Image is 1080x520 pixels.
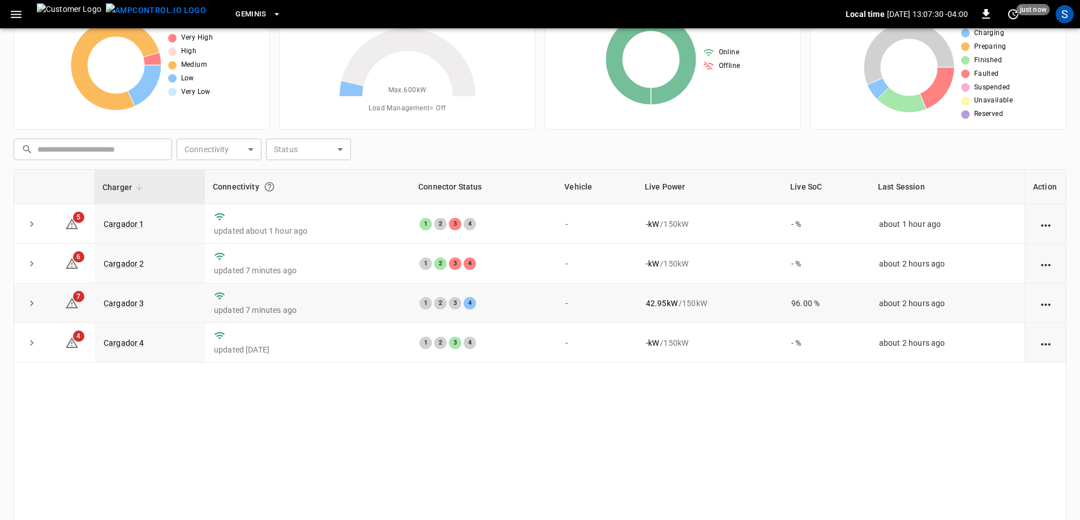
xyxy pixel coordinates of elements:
span: Offline [719,61,740,72]
div: 2 [434,337,447,349]
span: Geminis [235,8,267,21]
div: 1 [419,297,432,310]
div: / 150 kW [646,258,773,269]
span: Suspended [974,82,1010,93]
p: - kW [646,218,659,230]
span: Reserved [974,109,1003,120]
img: ampcontrol.io logo [106,3,206,18]
div: 2 [434,297,447,310]
div: 2 [434,218,447,230]
td: - [556,244,637,283]
span: Charging [974,28,1004,39]
div: 3 [449,337,461,349]
span: 4 [73,330,84,342]
button: Connection between the charger and our software. [259,177,280,197]
p: updated 7 minutes ago [214,304,401,316]
td: - % [782,204,870,244]
p: 42.95 kW [646,298,678,309]
button: expand row [23,334,40,351]
button: expand row [23,216,40,233]
button: expand row [23,295,40,312]
td: about 2 hours ago [870,283,1025,323]
p: - kW [646,337,659,349]
img: Customer Logo [37,3,101,25]
span: Faulted [974,68,999,80]
div: 3 [449,297,461,310]
div: 3 [449,218,461,230]
div: 1 [419,218,432,230]
button: set refresh interval [1004,5,1022,23]
span: Medium [181,59,207,71]
span: Very Low [181,87,211,98]
td: 96.00 % [782,283,870,323]
td: - % [782,323,870,363]
div: 4 [464,337,476,349]
span: 5 [73,212,84,223]
span: just now [1017,4,1050,15]
span: Max. 600 kW [388,85,427,96]
div: / 150 kW [646,218,773,230]
td: - [556,283,637,323]
div: 4 [464,297,476,310]
div: action cell options [1039,298,1053,309]
div: 1 [419,257,432,270]
a: 5 [65,218,79,227]
a: 4 [65,338,79,347]
div: 4 [464,257,476,270]
td: - [556,204,637,244]
th: Action [1025,170,1066,204]
div: / 150 kW [646,298,773,309]
span: Low [181,73,194,84]
a: Cargador 3 [104,299,144,308]
span: Online [719,47,739,58]
div: action cell options [1039,258,1053,269]
button: Geminis [231,3,286,25]
p: updated [DATE] [214,344,401,355]
div: 4 [464,218,476,230]
a: Cargador 4 [104,338,144,347]
span: Charger [102,181,147,194]
div: profile-icon [1056,5,1074,23]
div: action cell options [1039,337,1053,349]
div: / 150 kW [646,337,773,349]
div: 2 [434,257,447,270]
a: Cargador 2 [104,259,144,268]
span: Finished [974,55,1002,66]
p: Local time [846,8,885,20]
th: Vehicle [556,170,637,204]
span: High [181,46,197,57]
a: 7 [65,298,79,307]
p: updated 7 minutes ago [214,265,401,276]
p: [DATE] 13:07:30 -04:00 [887,8,968,20]
td: - % [782,244,870,283]
p: updated about 1 hour ago [214,225,401,237]
td: about 2 hours ago [870,244,1025,283]
div: 1 [419,337,432,349]
th: Last Session [870,170,1025,204]
span: 6 [73,251,84,263]
a: 6 [65,258,79,267]
span: Preparing [974,41,1006,53]
td: - [556,323,637,363]
td: about 2 hours ago [870,323,1025,363]
span: Unavailable [974,95,1013,106]
div: 3 [449,257,461,270]
th: Live SoC [782,170,870,204]
button: expand row [23,255,40,272]
span: 7 [73,291,84,302]
a: Cargador 1 [104,220,144,229]
th: Connector Status [410,170,556,204]
div: Connectivity [213,177,402,197]
p: - kW [646,258,659,269]
span: Very High [181,32,213,44]
th: Live Power [637,170,782,204]
span: Load Management = Off [368,103,445,114]
div: action cell options [1039,218,1053,230]
td: about 1 hour ago [870,204,1025,244]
